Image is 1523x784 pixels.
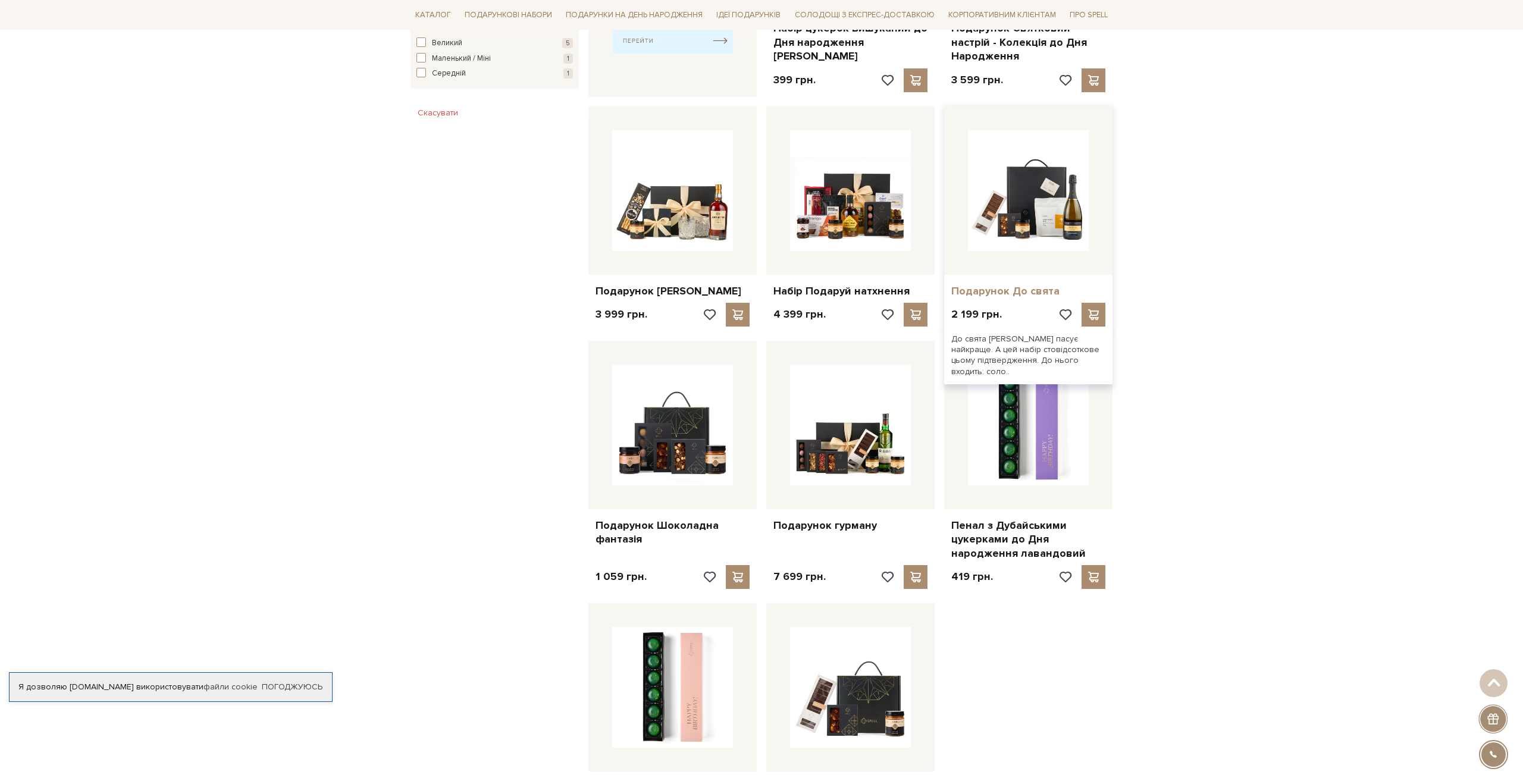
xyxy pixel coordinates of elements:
span: 1 [563,68,573,79]
span: Маленький / Міні [432,53,491,65]
p: 419 грн. [951,570,993,584]
a: Про Spell [1065,6,1113,24]
a: Ідеї подарунків [712,6,785,24]
a: Набір Подаруй натхнення [773,284,927,298]
div: Я дозволяю [DOMAIN_NAME] використовувати [10,682,332,692]
span: Великий [432,37,462,49]
a: Подарункові набори [460,6,557,24]
span: 1 [563,54,573,64]
p: 1 059 грн. [596,570,647,584]
p: 4 399 грн. [773,308,826,321]
a: Корпоративним клієнтам [944,6,1061,24]
button: Скасувати [410,104,465,123]
button: Маленький / Міні 1 [416,53,573,65]
a: Погоджуюсь [262,682,322,692]
a: Подарунок Святковий настрій - Колекція до Дня Народження [951,21,1105,63]
span: 5 [562,38,573,48]
a: Подарунок До свята [951,284,1105,298]
a: Пенал з Дубайськими цукерками до Дня народження лавандовий [951,519,1105,560]
p: 399 грн. [773,73,816,87]
a: Подарунки на День народження [561,6,707,24]
a: Набір цукерок Вишуканий до Дня народження [PERSON_NAME] [773,21,927,63]
p: 3 999 грн. [596,308,647,321]
a: Каталог [410,6,456,24]
button: Середній 1 [416,68,573,80]
div: До свята [PERSON_NAME] пасує найкраще. А цей набір стовідсоткове цьому підтвердження. До нього вх... [944,327,1113,384]
p: 2 199 грн. [951,308,1002,321]
a: файли cookie [203,682,258,692]
a: Подарунок [PERSON_NAME] [596,284,750,298]
a: Подарунок Шоколадна фантазія [596,519,750,547]
button: Великий 5 [416,37,573,49]
a: Подарунок гурману [773,519,927,532]
p: 7 699 грн. [773,570,826,584]
a: Солодощі з експрес-доставкою [790,5,939,25]
span: Середній [432,68,466,80]
p: 3 599 грн. [951,73,1003,87]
